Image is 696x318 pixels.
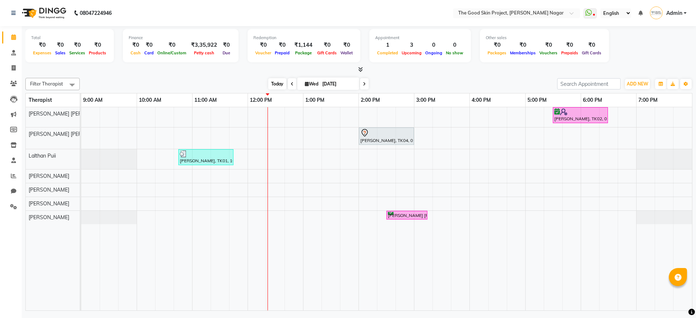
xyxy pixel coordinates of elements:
div: ₹0 [339,41,355,49]
span: [PERSON_NAME] [PERSON_NAME] [29,110,111,117]
span: Card [142,50,156,55]
span: Filter Therapist [30,81,63,87]
div: ₹0 [580,41,603,49]
a: 11:00 AM [192,95,219,105]
span: Therapist [29,97,52,103]
span: Memberships [508,50,538,55]
div: 0 [444,41,465,49]
div: 1 [375,41,400,49]
a: 7:00 PM [637,95,659,105]
div: ₹0 [142,41,156,49]
span: ADD NEW [627,81,648,87]
img: logo [18,3,68,23]
span: Admin [666,9,682,17]
span: Cash [129,50,142,55]
b: 08047224946 [80,3,112,23]
div: ₹0 [508,41,538,49]
div: 3 [400,41,423,49]
a: 10:00 AM [137,95,163,105]
span: Gift Cards [315,50,339,55]
a: 5:00 PM [526,95,548,105]
div: ₹0 [253,41,273,49]
div: ₹0 [87,41,108,49]
a: 1:00 PM [303,95,326,105]
span: Prepaid [273,50,291,55]
span: Ongoing [423,50,444,55]
div: ₹3,35,922 [188,41,220,49]
span: Vouchers [538,50,559,55]
div: [PERSON_NAME] [PERSON_NAME], TK03, 02:30 PM-03:15 PM, Obagi Blue Peel Facial [387,212,427,219]
div: ₹0 [538,41,559,49]
div: ₹0 [31,41,53,49]
div: ₹1,144 [291,41,315,49]
a: 2:00 PM [359,95,382,105]
span: Upcoming [400,50,423,55]
div: ₹0 [273,41,291,49]
span: Petty cash [192,50,216,55]
div: ₹0 [486,41,508,49]
span: Sales [53,50,67,55]
span: Completed [375,50,400,55]
span: [PERSON_NAME] [29,173,69,179]
input: 2025-09-03 [320,79,356,89]
span: Prepaids [559,50,580,55]
span: Wallet [339,50,355,55]
span: Gift Cards [580,50,603,55]
div: ₹0 [315,41,339,49]
span: [PERSON_NAME] [29,200,69,207]
span: Packages [486,50,508,55]
span: Expenses [31,50,53,55]
div: [PERSON_NAME], TK01, 10:45 AM-11:45 AM, Massage Therapy - Deep Tissue Massage - 60 Min [179,150,233,164]
div: 0 [423,41,444,49]
span: [PERSON_NAME] [29,187,69,193]
span: Package [293,50,314,55]
img: Admin [650,7,663,19]
span: Services [67,50,87,55]
span: Products [87,50,108,55]
div: Appointment [375,35,465,41]
div: ₹0 [129,41,142,49]
a: 9:00 AM [81,95,104,105]
div: Other sales [486,35,603,41]
span: [PERSON_NAME] [PERSON_NAME] [29,131,111,137]
span: Voucher [253,50,273,55]
span: Wed [303,81,320,87]
div: [PERSON_NAME], TK04, 02:00 PM-03:00 PM, Massage Therapy - Swedish Massage - 60 Min [360,129,413,144]
a: 6:00 PM [581,95,604,105]
div: ₹0 [53,41,67,49]
span: No show [444,50,465,55]
input: Search Appointment [557,78,621,89]
a: 3:00 PM [414,95,437,105]
button: ADD NEW [625,79,650,89]
div: ₹0 [67,41,87,49]
span: Online/Custom [156,50,188,55]
div: [PERSON_NAME], TK02, 05:30 PM-06:30 PM, Massage Therapy - Deep Tissue Massage - 60 Min [554,108,607,122]
div: ₹0 [220,41,233,49]
div: Finance [129,35,233,41]
span: Today [268,78,286,89]
span: [PERSON_NAME] [29,214,69,221]
div: Redemption [253,35,355,41]
a: 4:00 PM [470,95,493,105]
span: Due [221,50,232,55]
div: Total [31,35,108,41]
a: 12:00 PM [248,95,274,105]
div: ₹0 [559,41,580,49]
span: Lalthan Puii [29,152,56,159]
div: ₹0 [156,41,188,49]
